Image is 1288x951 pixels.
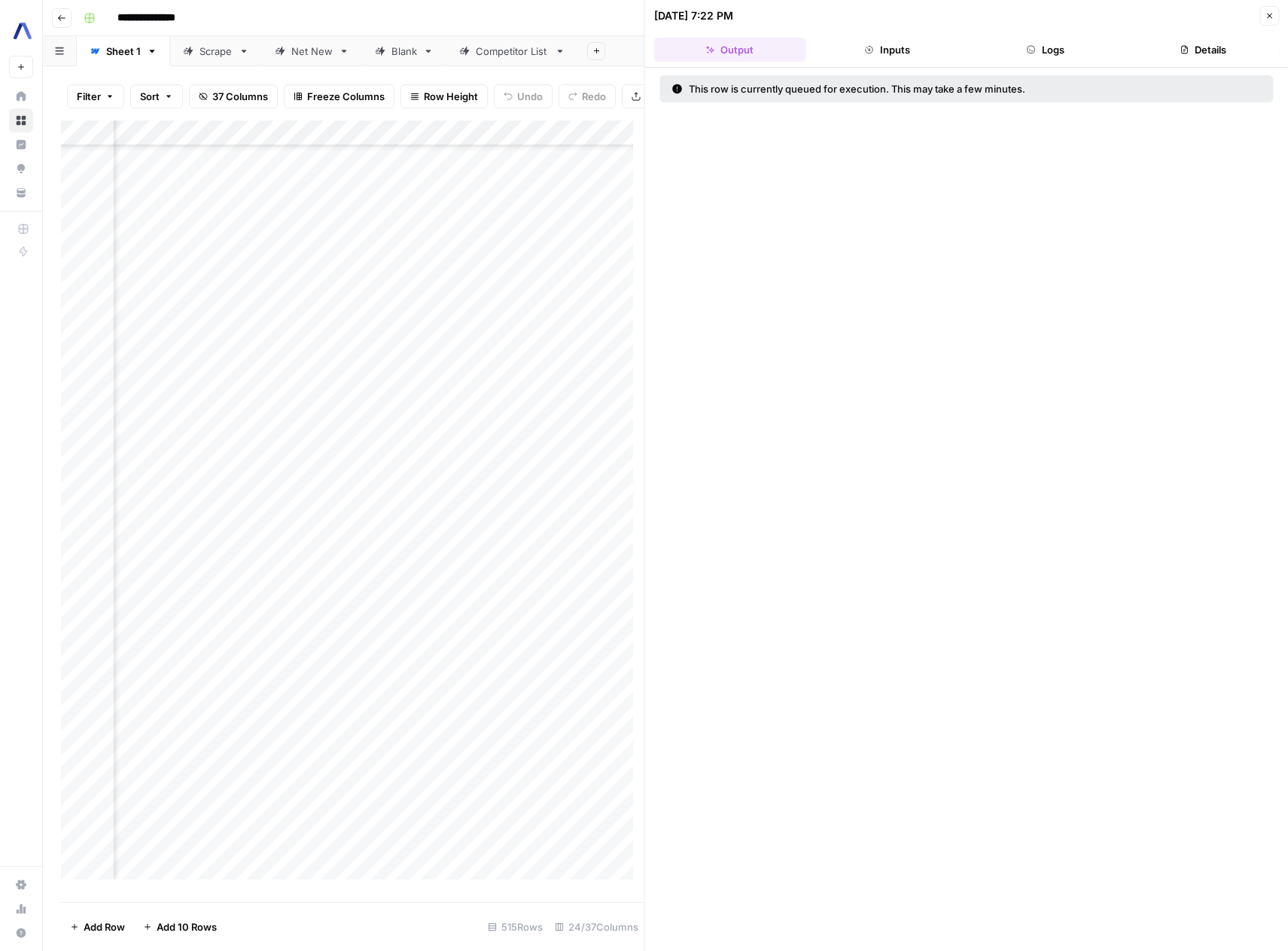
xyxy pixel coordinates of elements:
[811,38,964,62] button: Inputs
[517,89,543,104] span: Undo
[476,44,549,59] div: Competitor List
[189,84,278,108] button: 37 Columns
[9,157,33,181] a: Opportunities
[106,44,141,59] div: Sheet 1
[582,89,606,104] span: Redo
[77,36,170,66] a: Sheet 1
[1127,38,1279,62] button: Details
[212,89,268,104] span: 37 Columns
[391,44,417,59] div: Blank
[130,84,183,108] button: Sort
[9,108,33,133] a: Browse
[307,89,385,104] span: Freeze Columns
[424,89,478,104] span: Row Height
[262,36,362,66] a: Net New
[549,915,644,939] div: 24/37 Columns
[9,873,33,897] a: Settings
[291,44,333,59] div: Net New
[284,84,394,108] button: Freeze Columns
[199,44,233,59] div: Scrape
[672,81,1143,96] div: This row is currently queued for execution. This may take a few minutes.
[9,133,33,157] a: Insights
[970,38,1122,62] button: Logs
[77,89,101,104] span: Filter
[84,919,125,934] span: Add Row
[61,915,134,939] button: Add Row
[654,8,733,23] div: [DATE] 7:22 PM
[157,919,217,934] span: Add 10 Rows
[494,84,553,108] button: Undo
[9,897,33,921] a: Usage
[134,915,226,939] button: Add 10 Rows
[9,84,33,108] a: Home
[400,84,488,108] button: Row Height
[140,89,160,104] span: Sort
[170,36,262,66] a: Scrape
[9,17,36,44] img: AssemblyAI Logo
[362,36,446,66] a: Blank
[9,12,33,50] button: Workspace: AssemblyAI
[67,84,124,108] button: Filter
[559,84,616,108] button: Redo
[482,915,549,939] div: 515 Rows
[654,38,806,62] button: Output
[446,36,578,66] a: Competitor List
[9,921,33,945] button: Help + Support
[9,181,33,205] a: Your Data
